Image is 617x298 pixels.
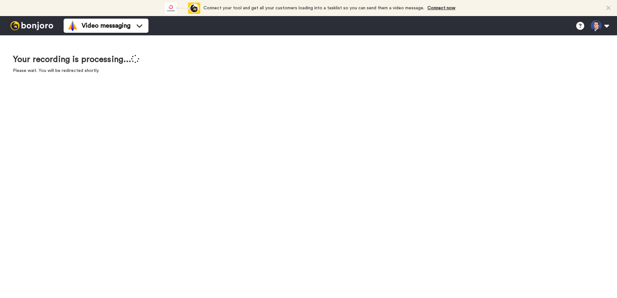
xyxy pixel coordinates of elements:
a: Connect now [427,6,455,10]
h1: Your recording is processing... [13,55,139,64]
img: vm-color.svg [67,21,78,31]
p: Please wait. You will be redirected shortly. [13,67,139,74]
span: Video messaging [82,21,130,30]
div: animation [165,3,200,14]
span: Connect your tool and get all your customers loading into a tasklist so you can send them a video... [203,6,424,10]
img: bj-logo-header-white.svg [8,21,56,30]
